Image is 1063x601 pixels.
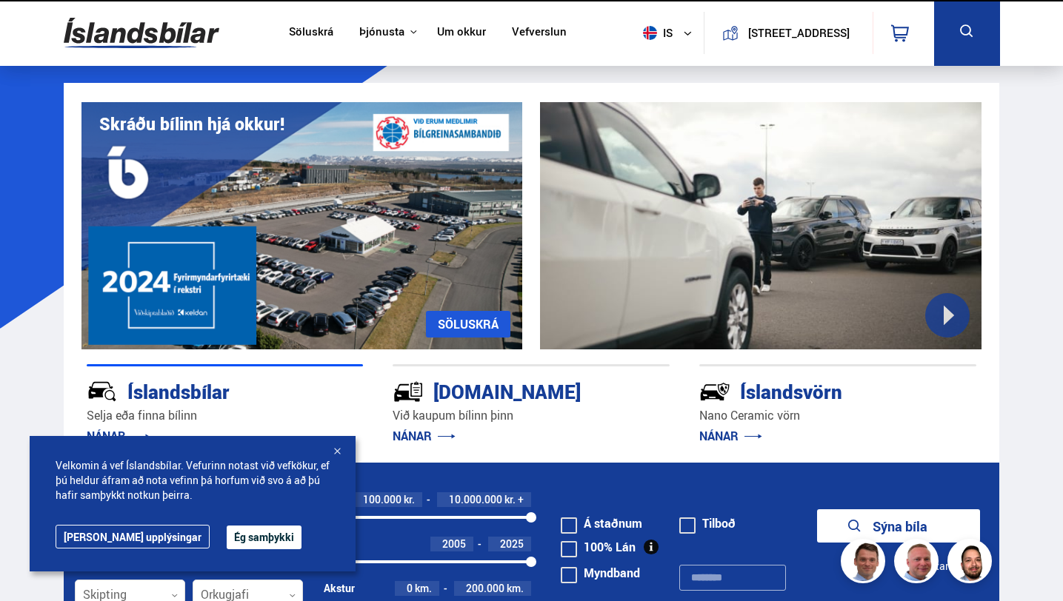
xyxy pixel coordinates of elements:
a: NÁNAR [87,428,150,444]
button: Sýna bíla [817,509,980,543]
label: Á staðnum [561,517,642,529]
span: + [518,494,524,506]
span: km. [415,582,432,594]
img: FbJEzSuNWCJXmdc-.webp [843,541,887,585]
span: is [637,26,674,40]
button: is [637,11,704,55]
button: Þjónusta [359,25,404,39]
img: eKx6w-_Home_640_.png [81,102,523,349]
p: Selja eða finna bílinn [87,407,364,424]
label: Myndband [561,567,640,579]
span: km. [507,582,524,594]
span: 2005 [442,537,466,551]
a: Söluskrá [289,25,333,41]
div: Íslandsbílar [87,377,311,403]
img: siFngHWaQ9KaOqBr.png [896,541,941,585]
div: Íslandsvörn [699,377,924,403]
a: SÖLUSKRÁ [426,311,510,338]
span: 2025 [500,537,524,551]
label: 100% Lán [561,541,636,553]
span: kr. [504,494,516,506]
a: Vefverslun [512,25,567,41]
p: Við kaupum bílinn þinn [393,407,670,424]
img: nhp88E3Fdnt1Opn2.png [950,541,994,585]
span: Velkomin á vef Íslandsbílar. Vefurinn notast við vefkökur, ef þú heldur áfram að nota vefinn þá h... [56,458,330,503]
button: Ég samþykki [227,526,301,549]
span: 10.000.000 [449,492,502,506]
label: Tilboð [679,517,736,529]
p: Nano Ceramic vörn [699,407,976,424]
span: kr. [404,494,415,506]
img: tr5P-W3DuiFaO7aO.svg [393,376,424,407]
button: [STREET_ADDRESS] [744,27,853,39]
div: [DOMAIN_NAME] [393,377,617,403]
span: 0 [407,581,413,595]
img: G0Ugv5HjCgRt.svg [64,9,219,57]
h1: Skráðu bílinn hjá okkur! [99,114,284,134]
span: 200.000 [466,581,504,595]
img: svg+xml;base64,PHN2ZyB4bWxucz0iaHR0cDovL3d3dy53My5vcmcvMjAwMC9zdmciIHdpZHRoPSI1MTIiIGhlaWdodD0iNT... [643,26,657,40]
span: 100.000 [363,492,401,506]
a: [STREET_ADDRESS] [713,12,864,54]
a: [PERSON_NAME] upplýsingar [56,525,210,548]
img: JRvxyua_JYH6wB4c.svg [87,376,118,407]
div: Akstur [324,582,355,594]
img: -Svtn6bYgwAsiwNX.svg [699,376,730,407]
a: NÁNAR [393,428,456,444]
a: Um okkur [437,25,486,41]
a: NÁNAR [699,428,762,444]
